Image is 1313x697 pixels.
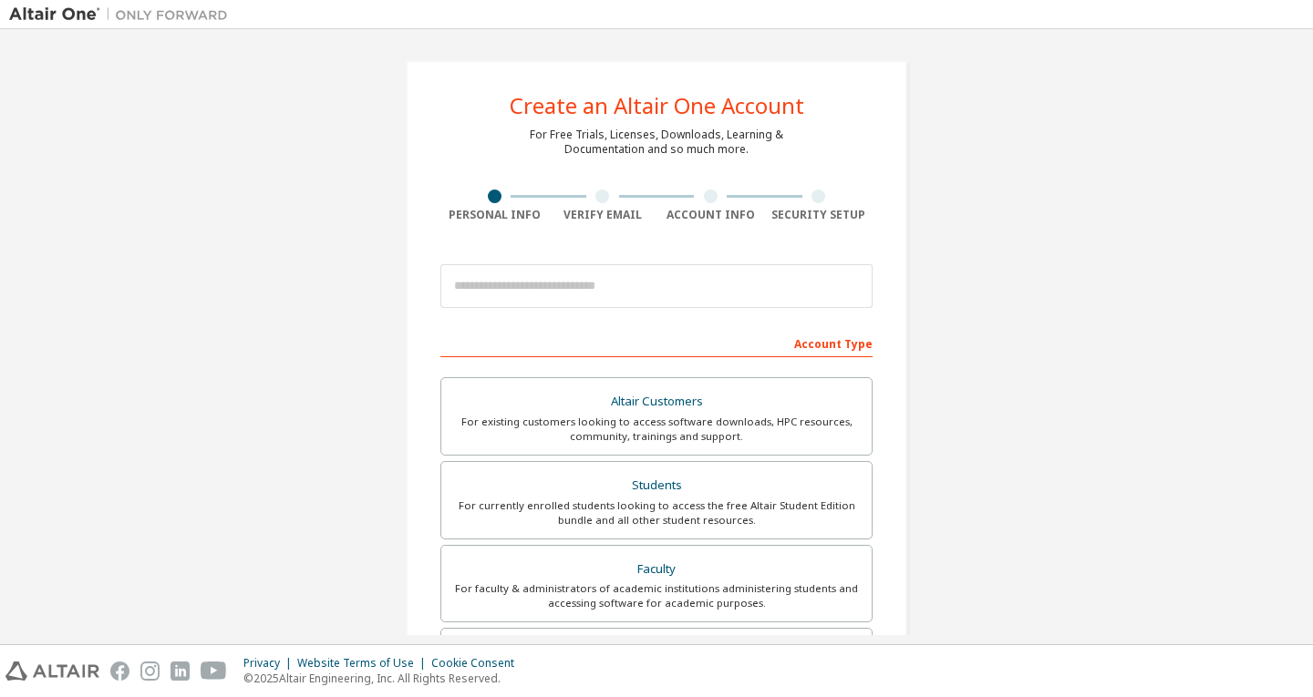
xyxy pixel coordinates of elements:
p: © 2025 Altair Engineering, Inc. All Rights Reserved. [243,671,525,686]
div: Verify Email [549,208,657,222]
div: Cookie Consent [431,656,525,671]
img: Altair One [9,5,237,24]
div: Create an Altair One Account [510,95,804,117]
div: For currently enrolled students looking to access the free Altair Student Edition bundle and all ... [452,498,861,528]
img: linkedin.svg [171,661,190,681]
div: Faculty [452,557,861,582]
div: Security Setup [765,208,874,222]
img: youtube.svg [201,661,227,681]
div: Personal Info [440,208,549,222]
div: Privacy [243,656,297,671]
div: Website Terms of Use [297,656,431,671]
div: Students [452,473,861,498]
div: For existing customers looking to access software downloads, HPC resources, community, trainings ... [452,415,861,444]
img: altair_logo.svg [5,661,99,681]
div: For faculty & administrators of academic institutions administering students and accessing softwa... [452,581,861,610]
div: Account Type [440,328,873,357]
div: Altair Customers [452,389,861,415]
img: facebook.svg [110,661,129,681]
img: instagram.svg [140,661,160,681]
div: Account Info [656,208,765,222]
div: For Free Trials, Licenses, Downloads, Learning & Documentation and so much more. [530,128,783,157]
